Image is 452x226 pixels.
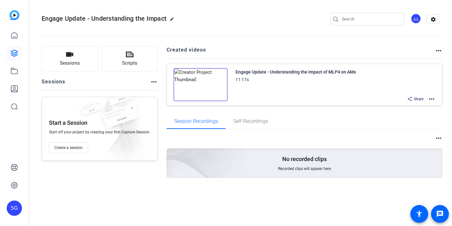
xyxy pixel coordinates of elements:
p: No recorded clips [282,155,327,163]
div: 11:17s [236,76,249,83]
div: SG [411,13,421,24]
mat-icon: more_horiz [150,78,158,86]
div: SG [7,201,22,216]
img: fake-session.png [77,101,106,120]
ngx-avatar: Sarovar Ghissing [411,13,422,25]
span: Self Recordings [233,119,268,124]
span: Scripts [122,60,137,67]
button: Create a session [49,142,88,153]
img: blue-gradient.svg [10,10,19,20]
h2: Sessions [42,78,65,90]
img: fake-session.png [97,103,144,135]
span: Recorded clips will appear here [278,166,331,171]
span: Create a session [54,145,83,150]
div: Engage Update - Understanding the Impact of MLP4 on AMs [236,68,356,76]
span: Start off your project by creating your first Capture Session. [49,130,150,135]
span: Sessions [60,60,80,67]
img: fake-session.png [103,88,138,111]
mat-icon: more_horiz [435,134,442,142]
button: Sessions [42,46,98,72]
mat-icon: settings [427,15,440,24]
h2: Created videos [167,46,435,59]
img: embarkstudio-empty-session.png [95,86,247,224]
img: embarkstudio-empty-session.png [92,95,154,163]
mat-icon: accessibility [415,210,423,218]
span: Session Recordings [174,119,218,124]
span: Engage Update - Understanding the Impact [42,15,167,22]
img: Creator Project Thumbnail [174,68,228,101]
mat-icon: edit [170,17,177,25]
span: Share [414,96,423,102]
p: Start a Session [49,119,87,127]
input: Search [342,15,399,23]
mat-icon: more_horiz [435,47,442,54]
button: Scripts [102,46,158,72]
mat-icon: more_horiz [428,95,435,103]
mat-icon: message [436,210,444,218]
